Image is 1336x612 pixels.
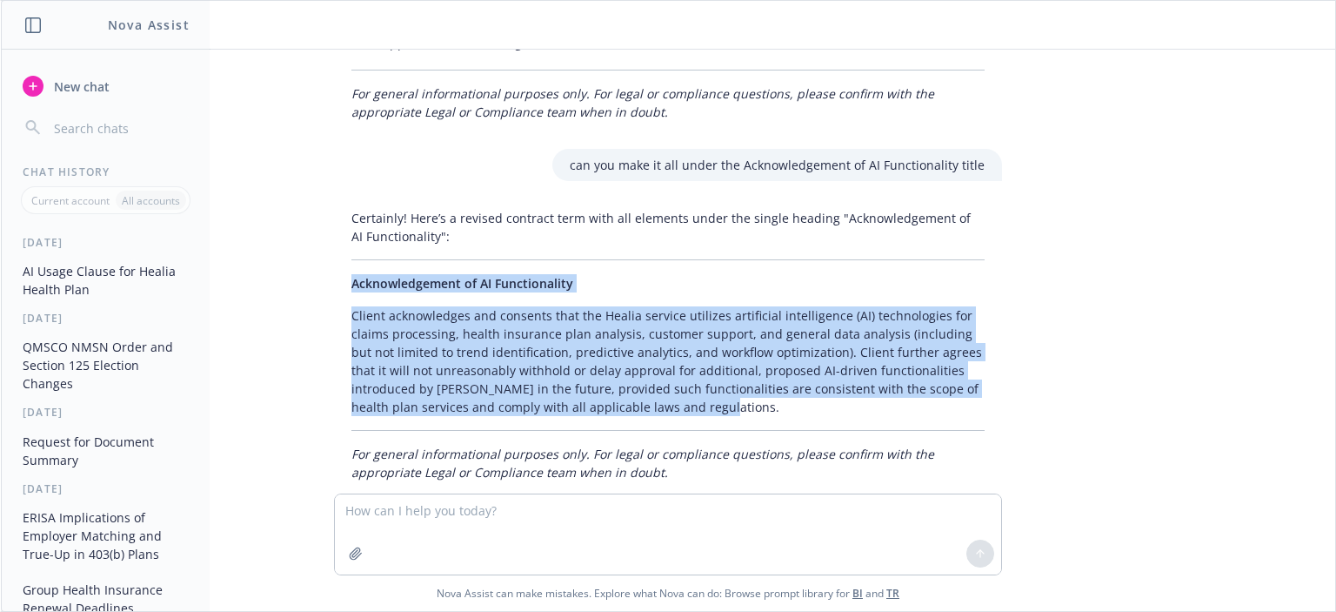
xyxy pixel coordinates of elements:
button: QMSCO NMSN Order and Section 125 Election Changes [16,333,196,398]
div: [DATE] [2,235,210,250]
span: Nova Assist can make mistakes. Explore what Nova can do: Browse prompt library for and [8,575,1328,611]
p: All accounts [122,193,180,208]
p: can you make it all under the Acknowledgement of AI Functionality title [570,156,985,174]
a: BI [852,586,863,601]
input: Search chats [50,116,189,140]
div: Chat History [2,165,210,179]
span: New chat [50,77,110,96]
span: Acknowledgement of AI Functionality [351,275,573,292]
em: For general informational purposes only. For legal or compliance questions, please confirm with t... [351,85,934,120]
div: [DATE] [2,405,210,420]
button: AI Usage Clause for Healia Health Plan [16,257,196,304]
h1: Nova Assist [108,16,190,34]
em: For general informational purposes only. For legal or compliance questions, please confirm with t... [351,446,934,481]
a: TR [886,586,899,601]
button: Request for Document Summary [16,427,196,474]
button: ERISA Implications of Employer Matching and True-Up in 403(b) Plans [16,503,196,568]
button: New chat [16,71,196,102]
p: Current account [31,193,110,208]
div: [DATE] [2,481,210,496]
div: [DATE] [2,311,210,326]
p: Client acknowledges and consents that the Healia service utilizes artificial intelligence (AI) te... [351,306,985,416]
p: Certainly! Here’s a revised contract term with all elements under the single heading "Acknowledge... [351,209,985,245]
